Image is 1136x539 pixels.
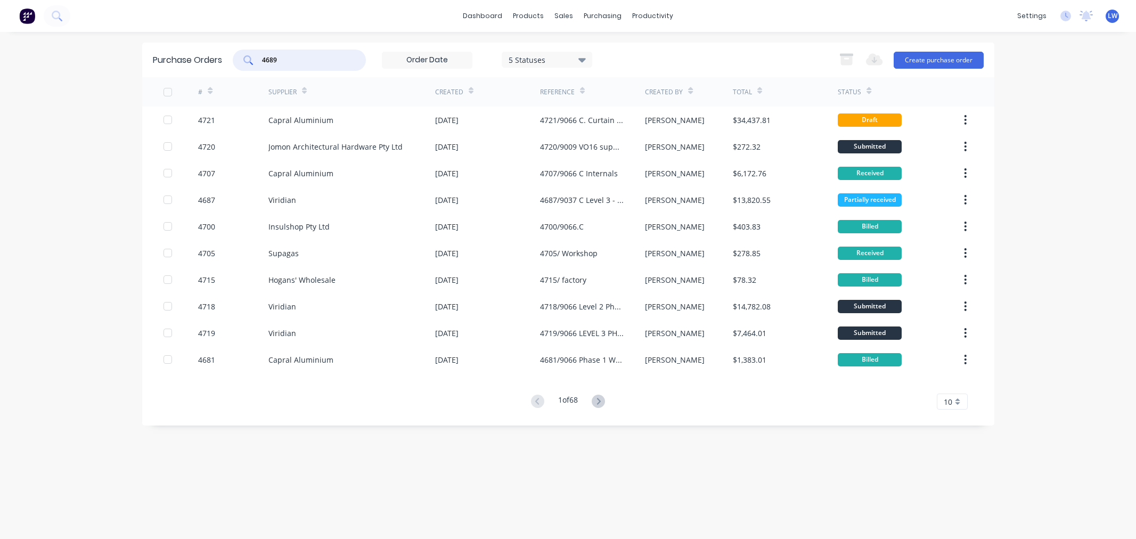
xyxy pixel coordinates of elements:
span: LW [1108,11,1117,21]
div: $13,820.55 [733,194,771,206]
div: Total [733,87,752,97]
div: 4718 [198,301,215,312]
div: [PERSON_NAME] [645,194,705,206]
div: Insulshop Pty Ltd [268,221,330,232]
div: [PERSON_NAME] [645,221,705,232]
div: 4719/9066 LEVEL 3 PHASE 1 [540,328,624,339]
div: Viridian [268,301,296,312]
div: [PERSON_NAME] [645,168,705,179]
div: [DATE] [435,248,459,259]
div: [DATE] [435,221,459,232]
div: [PERSON_NAME] [645,301,705,312]
div: Hogans' Wholesale [268,274,336,285]
div: 4718/9066 Level 2 Phase 1 [540,301,624,312]
div: Created [435,87,463,97]
div: 4721 [198,115,215,126]
div: 4705/ Workshop [540,248,598,259]
div: Draft [838,113,902,127]
div: Billed [838,220,902,233]
div: $403.83 [733,221,761,232]
a: dashboard [457,8,508,24]
div: 4681 [198,354,215,365]
img: Factory [19,8,35,24]
div: Viridian [268,194,296,206]
div: purchasing [578,8,627,24]
div: Purchase Orders [153,54,222,67]
input: Search purchase orders... [261,55,349,66]
div: $278.85 [733,248,761,259]
div: [DATE] [435,274,459,285]
div: [DATE] [435,354,459,365]
div: Reference [540,87,575,97]
div: 4700 [198,221,215,232]
div: [DATE] [435,301,459,312]
div: Submitted [838,326,902,340]
div: $272.32 [733,141,761,152]
div: products [508,8,549,24]
div: Status [838,87,861,97]
div: $7,464.01 [733,328,766,339]
div: 4687/9037 C Level 3 - Phase 1-Rev 1 [540,194,624,206]
div: 4681/9066 Phase 1 WCC [540,354,624,365]
div: Jomon Architectural Hardware Pty Ltd [268,141,403,152]
div: productivity [627,8,679,24]
div: 4705 [198,248,215,259]
div: [DATE] [435,328,459,339]
button: Create purchase order [894,52,984,69]
input: Order Date [382,52,472,68]
div: [DATE] [435,115,459,126]
div: 4719 [198,328,215,339]
div: 4720 [198,141,215,152]
div: [DATE] [435,168,459,179]
div: [DATE] [435,194,459,206]
div: Received [838,247,902,260]
div: Supplier [268,87,297,97]
div: Submitted [838,300,902,313]
div: $6,172.76 [733,168,766,179]
div: $14,782.08 [733,301,771,312]
div: 4715/ factory [540,274,586,285]
span: 10 [944,396,952,407]
div: settings [1012,8,1052,24]
div: Capral Aluminium [268,115,333,126]
div: Created By [645,87,683,97]
div: 4700/9066.C [540,221,584,232]
div: Received [838,167,902,180]
div: Supagas [268,248,299,259]
div: $34,437.81 [733,115,771,126]
div: sales [549,8,578,24]
div: 4687 [198,194,215,206]
div: Capral Aluminium [268,168,333,179]
div: Capral Aluminium [268,354,333,365]
div: Viridian [268,328,296,339]
div: 4720/9009 VO16 supply and install [540,141,624,152]
div: 5 Statuses [509,54,585,65]
div: [PERSON_NAME] [645,115,705,126]
div: 4707 [198,168,215,179]
div: [PERSON_NAME] [645,248,705,259]
div: # [198,87,202,97]
div: 4721/9066 C. Curtain Wall [540,115,624,126]
div: Partially received [838,193,902,207]
div: $78.32 [733,274,756,285]
div: $1,383.01 [733,354,766,365]
div: 4715 [198,274,215,285]
div: Billed [838,353,902,366]
div: [PERSON_NAME] [645,141,705,152]
div: [PERSON_NAME] [645,328,705,339]
div: 1 of 68 [558,394,578,410]
div: [PERSON_NAME] [645,354,705,365]
div: Billed [838,273,902,287]
div: [PERSON_NAME] [645,274,705,285]
div: [DATE] [435,141,459,152]
div: 4707/9066 C Internals [540,168,618,179]
div: Submitted [838,140,902,153]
